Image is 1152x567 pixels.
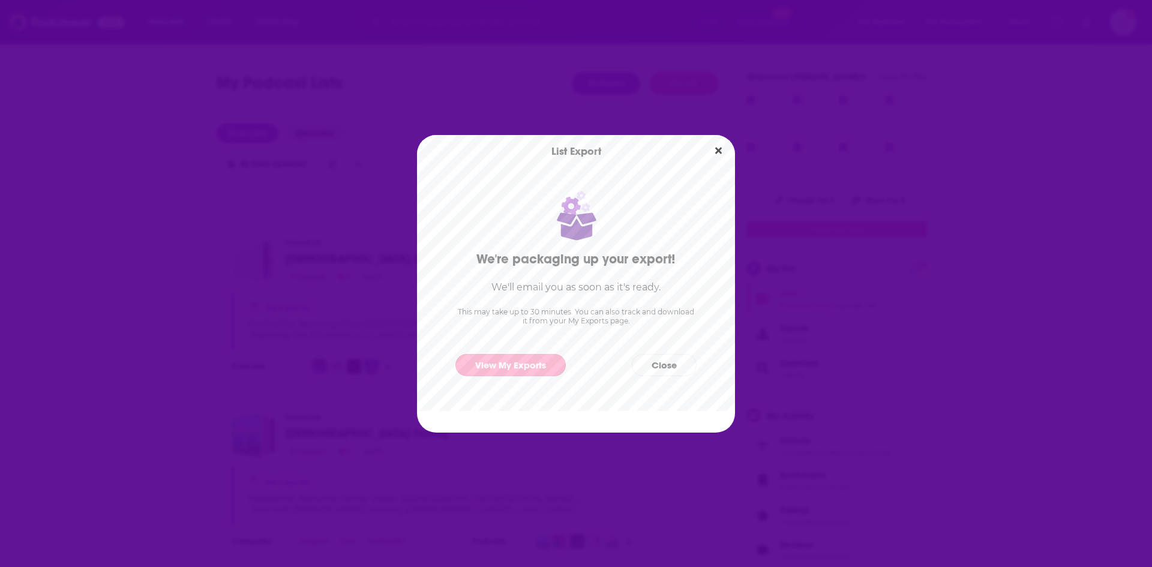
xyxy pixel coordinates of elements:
button: Close [710,143,727,158]
img: Package with cogs [556,189,596,241]
button: Close [632,354,697,376]
p: This may take up to 30 minutes. You can also track and download it from your My Exports page. [455,307,697,325]
a: View My Exports [455,354,566,376]
h2: We're packaging up your export! [476,251,676,267]
div: List Export [417,135,735,167]
h3: We'll email you as soon as it's ready. [491,281,661,293]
